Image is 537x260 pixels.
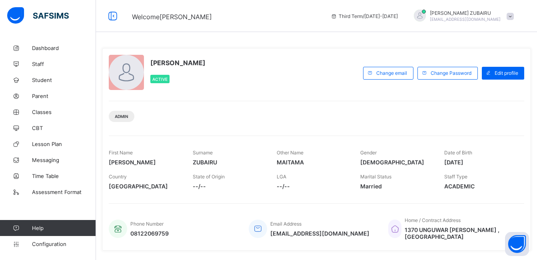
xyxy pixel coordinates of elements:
[115,114,128,119] span: Admin
[405,217,461,223] span: Home / Contract Address
[444,174,467,180] span: Staff Type
[444,159,516,166] span: [DATE]
[32,125,96,131] span: CBT
[444,150,472,156] span: Date of Birth
[130,230,169,237] span: 08122069759
[376,70,407,76] span: Change email
[193,183,265,190] span: --/--
[277,150,303,156] span: Other Name
[270,221,301,227] span: Email Address
[32,61,96,67] span: Staff
[109,150,133,156] span: First Name
[193,150,213,156] span: Surname
[109,183,181,190] span: [GEOGRAPHIC_DATA]
[130,221,164,227] span: Phone Number
[32,241,96,247] span: Configuration
[109,174,127,180] span: Country
[193,159,265,166] span: ZUBAIRU
[32,93,96,99] span: Parent
[495,70,518,76] span: Edit profile
[277,159,349,166] span: MAITAMA
[32,225,96,231] span: Help
[109,159,181,166] span: [PERSON_NAME]
[444,183,516,190] span: ACADEMIC
[32,77,96,83] span: Student
[193,174,225,180] span: State of Origin
[430,17,501,22] span: [EMAIL_ADDRESS][DOMAIN_NAME]
[132,13,212,21] span: Welcome [PERSON_NAME]
[277,183,349,190] span: --/--
[360,159,432,166] span: [DEMOGRAPHIC_DATA]
[405,226,516,240] span: 1370 UNGUWAR [PERSON_NAME] , [GEOGRAPHIC_DATA]
[431,70,471,76] span: Change Password
[32,109,96,115] span: Classes
[32,45,96,51] span: Dashboard
[7,7,69,24] img: safsims
[360,174,391,180] span: Marital Status
[331,13,398,19] span: session/term information
[430,10,501,16] span: [PERSON_NAME] ZUBAIRU
[406,10,518,23] div: SAGEERZUBAIRU
[32,173,96,179] span: Time Table
[270,230,369,237] span: [EMAIL_ADDRESS][DOMAIN_NAME]
[360,183,432,190] span: Married
[150,59,206,67] span: [PERSON_NAME]
[32,141,96,147] span: Lesson Plan
[277,174,286,180] span: LGA
[505,232,529,256] button: Open asap
[32,157,96,163] span: Messaging
[152,77,168,82] span: Active
[32,189,96,195] span: Assessment Format
[360,150,377,156] span: Gender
